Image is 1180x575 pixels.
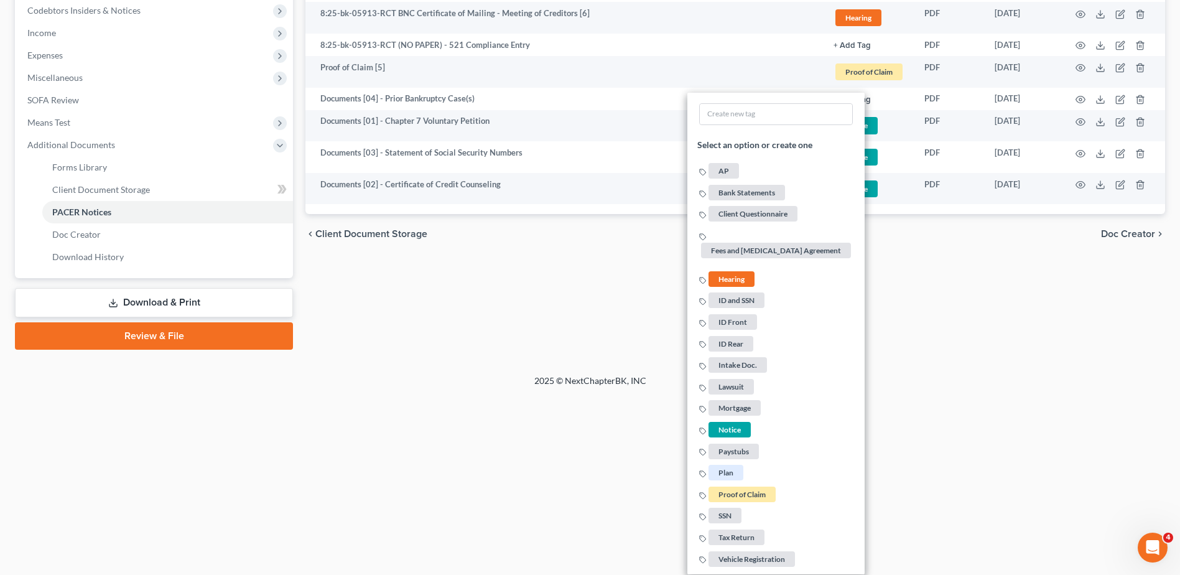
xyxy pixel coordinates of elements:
[305,229,427,239] button: chevron_left Client Document Storage
[708,551,795,567] span: Vehicle Registration
[708,271,755,287] span: Hearing
[236,375,945,397] div: 2025 © NextChapterBK, INC
[27,50,63,60] span: Expenses
[699,553,797,564] a: Vehicle Registration
[699,403,763,413] a: Mortgage
[699,531,766,542] a: Tax Return
[1138,533,1168,563] iframe: Intercom live chat
[985,88,1061,110] td: [DATE]
[835,63,903,80] span: Proof of Claim
[15,322,293,350] a: Review & File
[708,422,751,437] span: Notice
[834,42,871,50] button: + Add Tag
[708,401,761,416] span: Mortgage
[834,115,904,136] a: Notice
[699,446,761,456] a: Paystubs
[305,34,824,56] td: 8:25-bk-05913-RCT (NO PAPER) - 521 Compliance Entry
[985,2,1061,34] td: [DATE]
[914,34,985,56] td: PDF
[985,110,1061,142] td: [DATE]
[52,251,124,262] span: Download History
[914,110,985,142] td: PDF
[708,164,739,179] span: AP
[27,117,70,128] span: Means Test
[834,7,904,28] a: Hearing
[834,93,904,105] a: + Add Tag
[27,72,83,83] span: Miscellaneous
[1155,229,1165,239] i: chevron_right
[985,34,1061,56] td: [DATE]
[701,243,851,258] span: Fees and [MEDICAL_DATA] Agreement
[15,288,293,317] a: Download & Print
[708,444,759,459] span: Paystubs
[699,187,787,197] a: Bank Statements
[985,141,1061,173] td: [DATE]
[42,201,293,223] a: PACER Notices
[27,27,56,38] span: Income
[708,508,741,524] span: SSN
[17,89,293,111] a: SOFA Review
[985,56,1061,88] td: [DATE]
[305,141,824,173] td: Documents [03] - Statement of Social Security Numbers
[914,56,985,88] td: PDF
[687,131,865,161] li: Select an option or create one
[834,179,904,199] a: Notice
[708,207,797,222] span: Client Questionnaire
[27,5,141,16] span: Codebtors Insiders & Notices
[699,381,756,391] a: Lawsuit
[914,141,985,173] td: PDF
[27,139,115,150] span: Additional Documents
[708,530,764,545] span: Tax Return
[708,465,743,480] span: Plan
[699,230,853,255] a: Fees and [MEDICAL_DATA] Agreement
[305,56,824,88] td: Proof of Claim [5]
[708,358,767,373] span: Intake Doc.
[699,360,769,370] a: Intake Doc.
[699,467,745,477] a: Plan
[52,229,101,240] span: Doc Creator
[699,208,799,219] a: Client Questionnaire
[42,156,293,179] a: Forms Library
[699,424,753,434] a: Notice
[27,95,79,105] span: SOFA Review
[42,223,293,246] a: Doc Creator
[699,316,759,327] a: ID Front
[708,314,757,330] span: ID Front
[42,179,293,201] a: Client Document Storage
[305,2,824,34] td: 8:25-bk-05913-RCT BNC Certificate of Mailing - Meeting of Creditors [6]
[834,147,904,167] a: Notice
[700,104,852,124] input: Create new tag
[699,273,756,284] a: Hearing
[708,293,764,309] span: ID and SSN
[985,173,1061,205] td: [DATE]
[708,336,753,352] span: ID Rear
[42,246,293,268] a: Download History
[914,173,985,205] td: PDF
[305,88,824,110] td: Documents [04] - Prior Bankruptcy Case(s)
[708,487,776,502] span: Proof of Claim
[708,379,754,395] span: Lawsuit
[305,110,824,142] td: Documents [01] - Chapter 7 Voluntary Petition
[699,489,778,499] a: Proof of Claim
[834,39,904,51] a: + Add Tag
[1163,533,1173,543] span: 4
[914,2,985,34] td: PDF
[835,9,881,26] span: Hearing
[1101,229,1165,239] button: Doc Creator chevron_right
[305,229,315,239] i: chevron_left
[315,229,427,239] span: Client Document Storage
[699,510,743,521] a: SSN
[699,166,741,176] a: AP
[52,207,111,217] span: PACER Notices
[305,173,824,205] td: Documents [02] - Certificate of Credit Counseling
[699,295,766,306] a: ID and SSN
[699,338,755,348] a: ID Rear
[708,185,785,200] span: Bank Statements
[1101,229,1155,239] span: Doc Creator
[834,62,904,82] a: Proof of Claim
[914,88,985,110] td: PDF
[52,184,150,195] span: Client Document Storage
[52,162,107,172] span: Forms Library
